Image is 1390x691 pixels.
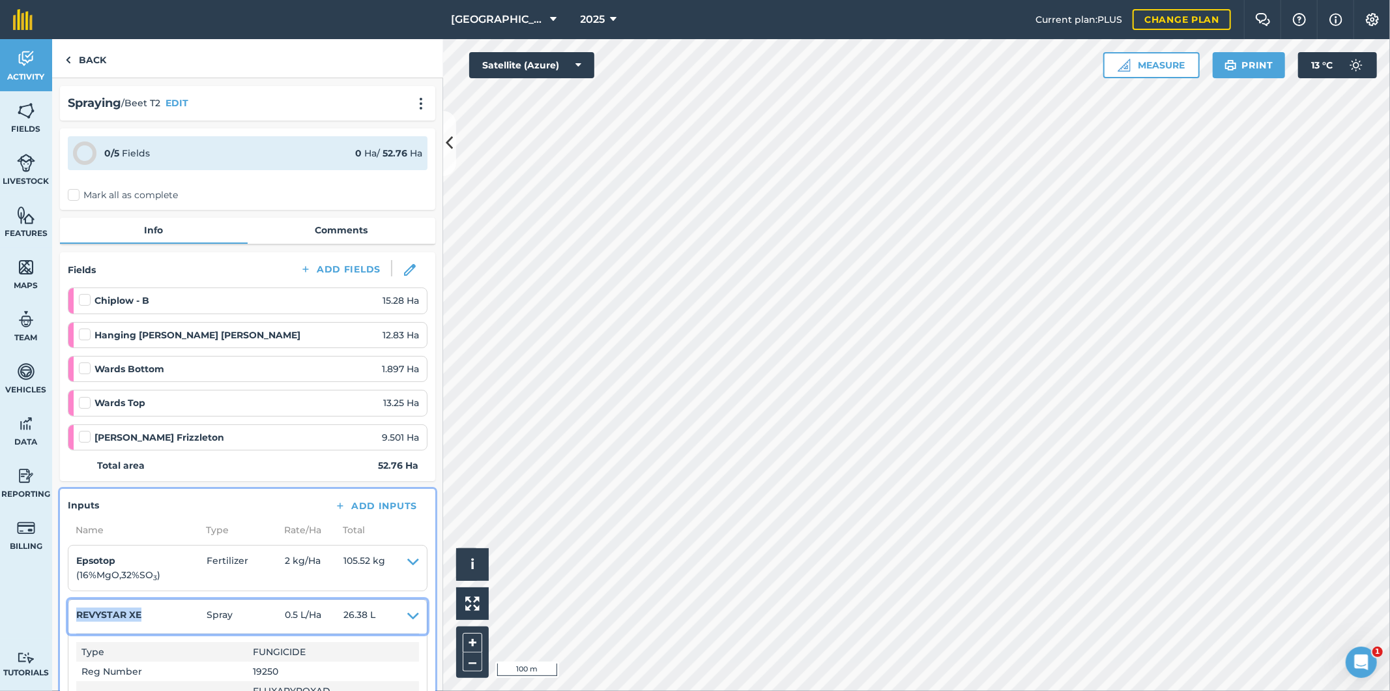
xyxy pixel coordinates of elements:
img: Ruler icon [1118,59,1131,72]
span: 15.28 Ha [383,293,419,308]
span: 1.897 Ha [382,362,419,376]
th: Reg Number [76,662,248,681]
img: svg+xml;base64,PHN2ZyB4bWxucz0iaHR0cDovL3d3dy53My5vcmcvMjAwMC9zdmciIHdpZHRoPSI1NiIgaGVpZ2h0PSI2MC... [17,101,35,121]
strong: Wards Top [94,396,145,410]
span: Current plan : PLUS [1035,12,1122,27]
span: / Beet T2 [121,96,160,110]
strong: 52.76 Ha [378,458,418,473]
img: svg+xml;base64,PHN2ZyB4bWxucz0iaHR0cDovL3d3dy53My5vcmcvMjAwMC9zdmciIHdpZHRoPSIxNyIgaGVpZ2h0PSIxNy... [1329,12,1342,27]
strong: Wards Bottom [94,362,164,376]
span: Name [68,523,198,537]
iframe: Intercom live chat [1346,647,1377,678]
button: EDIT [166,96,188,110]
img: svg+xml;base64,PD94bWwgdmVyc2lvbj0iMS4wIiBlbmNvZGluZz0idXRmLTgiPz4KPCEtLSBHZW5lcmF0b3I6IEFkb2JlIE... [1343,52,1369,78]
td: FUNGICIDE [248,642,419,662]
img: svg+xml;base64,PD94bWwgdmVyc2lvbj0iMS4wIiBlbmNvZGluZz0idXRmLTgiPz4KPCEtLSBHZW5lcmF0b3I6IEFkb2JlIE... [17,153,35,173]
strong: 0 [355,147,362,159]
a: Back [52,39,119,78]
img: svg+xml;base64,PD94bWwgdmVyc2lvbj0iMS4wIiBlbmNvZGluZz0idXRmLTgiPz4KPCEtLSBHZW5lcmF0b3I6IEFkb2JlIE... [17,466,35,486]
img: svg+xml;base64,PD94bWwgdmVyc2lvbj0iMS4wIiBlbmNvZGluZz0idXRmLTgiPz4KPCEtLSBHZW5lcmF0b3I6IEFkb2JlIE... [17,652,35,664]
img: svg+xml;base64,PHN2ZyB4bWxucz0iaHR0cDovL3d3dy53My5vcmcvMjAwMC9zdmciIHdpZHRoPSIxOSIgaGVpZ2h0PSIyNC... [1224,57,1237,73]
img: Four arrows, one pointing top left, one top right, one bottom right and the last bottom left [465,596,480,611]
img: fieldmargin Logo [13,9,33,30]
button: – [463,653,482,671]
span: 9.501 Ha [382,430,419,445]
button: Print [1213,52,1286,78]
button: i [456,548,489,581]
a: Change plan [1133,9,1231,30]
span: Type [198,523,276,537]
img: svg+xml;base64,PD94bWwgdmVyc2lvbj0iMS4wIiBlbmNvZGluZz0idXRmLTgiPz4KPCEtLSBHZW5lcmF0b3I6IEFkb2JlIE... [17,362,35,381]
span: 12.83 Ha [383,328,419,342]
img: svg+xml;base64,PHN2ZyB4bWxucz0iaHR0cDovL3d3dy53My5vcmcvMjAwMC9zdmciIHdpZHRoPSI5IiBoZWlnaHQ9IjI0Ii... [65,52,71,68]
img: svg+xml;base64,PD94bWwgdmVyc2lvbj0iMS4wIiBlbmNvZGluZz0idXRmLTgiPz4KPCEtLSBHZW5lcmF0b3I6IEFkb2JlIE... [17,518,35,538]
img: svg+xml;base64,PHN2ZyB3aWR0aD0iMTgiIGhlaWdodD0iMTgiIHZpZXdCb3g9IjAgMCAxOCAxOCIgZmlsbD0ibm9uZSIgeG... [404,264,416,276]
strong: Chiplow - B [94,293,149,308]
span: 26.38 L [343,608,375,626]
td: 19250 [248,662,419,681]
strong: 0 / 5 [104,147,119,159]
img: svg+xml;base64,PHN2ZyB4bWxucz0iaHR0cDovL3d3dy53My5vcmcvMjAwMC9zdmciIHdpZHRoPSI1NiIgaGVpZ2h0PSI2MC... [17,205,35,225]
h4: Inputs [68,498,99,512]
button: Add Fields [289,260,391,278]
summary: REVYSTAR XESpray0.5 L/Ha26.38 L [76,608,419,626]
span: 105.52 kg [343,553,385,583]
span: 2025 [581,12,605,27]
h4: REVYSTAR XE [76,608,207,622]
strong: Hanging [PERSON_NAME] [PERSON_NAME] [94,328,300,342]
span: 13.25 Ha [383,396,419,410]
span: Fertilizer [207,553,285,583]
span: i [471,556,474,572]
img: A question mark icon [1292,13,1307,26]
p: ( 16 % MgO , 32 % SO ) [76,568,207,582]
strong: Total area [97,458,145,473]
span: Rate/ Ha [276,523,335,537]
span: [GEOGRAPHIC_DATA] [452,12,545,27]
button: Satellite (Azure) [469,52,594,78]
strong: [PERSON_NAME] Frizzleton [94,430,224,445]
img: svg+xml;base64,PD94bWwgdmVyc2lvbj0iMS4wIiBlbmNvZGluZz0idXRmLTgiPz4KPCEtLSBHZW5lcmF0b3I6IEFkb2JlIE... [17,49,35,68]
span: 0.5 L / Ha [285,608,343,626]
a: Comments [248,218,435,243]
button: Add Inputs [324,497,427,515]
img: svg+xml;base64,PD94bWwgdmVyc2lvbj0iMS4wIiBlbmNvZGluZz0idXRmLTgiPz4KPCEtLSBHZW5lcmF0b3I6IEFkb2JlIE... [17,310,35,329]
a: Info [60,218,248,243]
label: Mark all as complete [68,188,178,202]
img: svg+xml;base64,PHN2ZyB4bWxucz0iaHR0cDovL3d3dy53My5vcmcvMjAwMC9zdmciIHdpZHRoPSI1NiIgaGVpZ2h0PSI2MC... [17,257,35,277]
strong: 52.76 [383,147,407,159]
span: Total [335,523,365,537]
img: svg+xml;base64,PD94bWwgdmVyc2lvbj0iMS4wIiBlbmNvZGluZz0idXRmLTgiPz4KPCEtLSBHZW5lcmF0b3I6IEFkb2JlIE... [17,414,35,434]
th: Type [76,642,248,662]
span: 2 kg / Ha [285,553,343,583]
sub: 3 [153,574,157,582]
button: + [463,633,482,653]
h4: Epsotop [76,553,207,568]
img: svg+xml;base64,PHN2ZyB4bWxucz0iaHR0cDovL3d3dy53My5vcmcvMjAwMC9zdmciIHdpZHRoPSIyMCIgaGVpZ2h0PSIyNC... [413,97,429,110]
summary: Epsotop(16%MgO,32%SO3)Fertilizer2 kg/Ha105.52 kg [76,553,419,583]
button: 13 °C [1298,52,1377,78]
div: Ha / Ha [355,146,422,160]
span: 13 ° C [1311,52,1333,78]
h4: Fields [68,263,96,277]
img: A cog icon [1365,13,1380,26]
span: Spray [207,608,285,626]
span: 1 [1372,647,1383,657]
div: Fields [104,146,150,160]
img: Two speech bubbles overlapping with the left bubble in the forefront [1255,13,1271,26]
button: Measure [1103,52,1200,78]
h2: Spraying [68,94,121,113]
